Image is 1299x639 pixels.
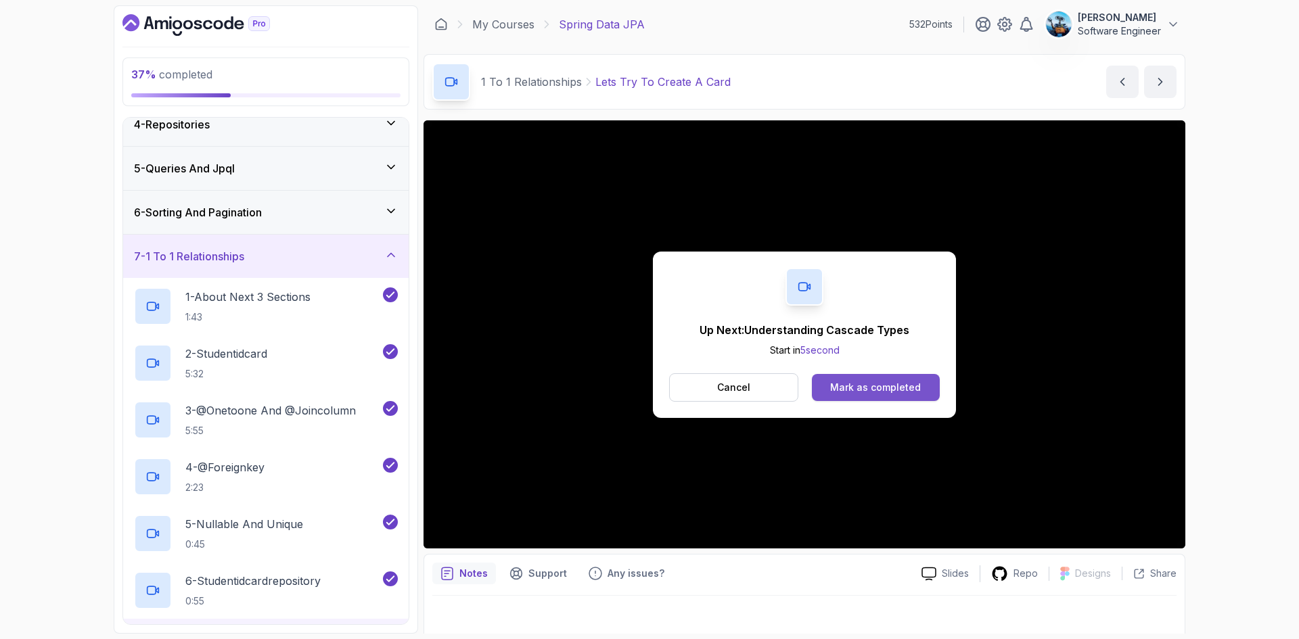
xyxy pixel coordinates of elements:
[700,344,909,357] p: Start in
[134,401,398,439] button: 3-@Onetoone And @Joincolumn5:55
[185,481,265,494] p: 2:23
[434,18,448,31] a: Dashboard
[131,68,156,81] span: 37 %
[1046,11,1072,37] img: user profile image
[185,367,267,381] p: 5:32
[134,571,398,609] button: 6-Studentidcardrepository0:55
[185,402,356,419] p: 3 - @Onetoone And @Joincolumn
[669,373,798,402] button: Cancel
[472,16,534,32] a: My Courses
[481,74,582,90] p: 1 To 1 Relationships
[830,381,921,394] div: Mark as completed
[580,563,673,584] button: Feedback button
[700,322,909,338] p: Up Next: Understanding Cascade Types
[1106,66,1139,98] button: previous content
[980,565,1049,582] a: Repo
[717,381,750,394] p: Cancel
[134,204,262,220] h3: 6 - Sorting And Pagination
[1045,11,1180,38] button: user profile image[PERSON_NAME]Software Engineer
[608,567,664,580] p: Any issues?
[1144,66,1177,98] button: next content
[134,458,398,496] button: 4-@Foreignkey2:23
[432,563,496,584] button: notes button
[1122,567,1177,580] button: Share
[1150,567,1177,580] p: Share
[528,567,567,580] p: Support
[122,14,301,36] a: Dashboard
[185,310,311,324] p: 1:43
[185,516,303,532] p: 5 - Nullable And Unique
[595,74,731,90] p: Lets Try To Create A Card
[134,344,398,382] button: 2-Studentidcard5:32
[1013,567,1038,580] p: Repo
[185,289,311,305] p: 1 - About Next 3 Sections
[1078,24,1161,38] p: Software Engineer
[185,573,321,589] p: 6 - Studentidcardrepository
[123,147,409,190] button: 5-Queries And Jpql
[134,287,398,325] button: 1-About Next 3 Sections1:43
[501,563,575,584] button: Support button
[800,344,840,356] span: 5 second
[812,374,940,401] button: Mark as completed
[185,424,356,437] p: 5:55
[134,160,235,176] h3: 5 - Queries And Jpql
[134,248,244,264] h3: 7 - 1 To 1 Relationships
[185,459,265,475] p: 4 - @Foreignkey
[1075,567,1111,580] p: Designs
[1078,11,1161,24] p: [PERSON_NAME]
[185,594,321,608] p: 0:55
[559,16,645,32] p: Spring Data JPA
[134,515,398,552] button: 5-Nullable And Unique0:45
[942,567,969,580] p: Slides
[123,235,409,278] button: 7-1 To 1 Relationships
[911,567,980,581] a: Slides
[123,103,409,146] button: 4-Repositories
[134,116,210,133] h3: 4 - Repositories
[131,68,212,81] span: completed
[424,120,1185,548] iframe: 7 - Lets Try to Create A Card
[185,346,267,362] p: 2 - Studentidcard
[185,538,303,551] p: 0:45
[123,191,409,234] button: 6-Sorting And Pagination
[459,567,488,580] p: Notes
[909,18,953,31] p: 532 Points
